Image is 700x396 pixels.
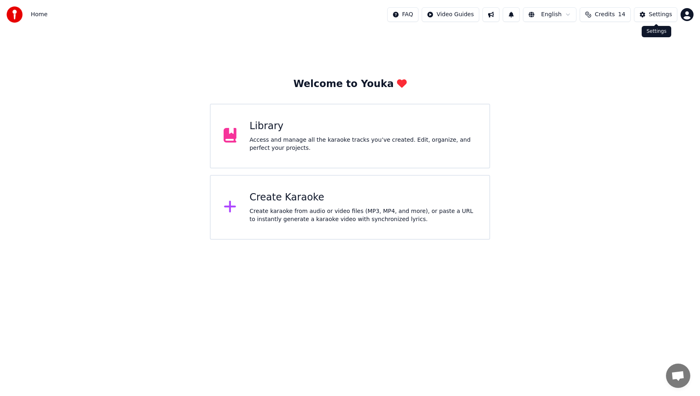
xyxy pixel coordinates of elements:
[642,26,671,37] div: Settings
[31,11,47,19] span: Home
[649,11,672,19] div: Settings
[250,120,476,133] div: Library
[250,191,476,204] div: Create Karaoke
[31,11,47,19] nav: breadcrumb
[666,364,690,388] a: Open chat
[618,11,625,19] span: 14
[580,7,630,22] button: Credits14
[293,78,407,91] div: Welcome to Youka
[595,11,615,19] span: Credits
[387,7,418,22] button: FAQ
[250,136,476,152] div: Access and manage all the karaoke tracks you’ve created. Edit, organize, and perfect your projects.
[6,6,23,23] img: youka
[422,7,479,22] button: Video Guides
[250,207,476,224] div: Create karaoke from audio or video files (MP3, MP4, and more), or paste a URL to instantly genera...
[634,7,677,22] button: Settings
